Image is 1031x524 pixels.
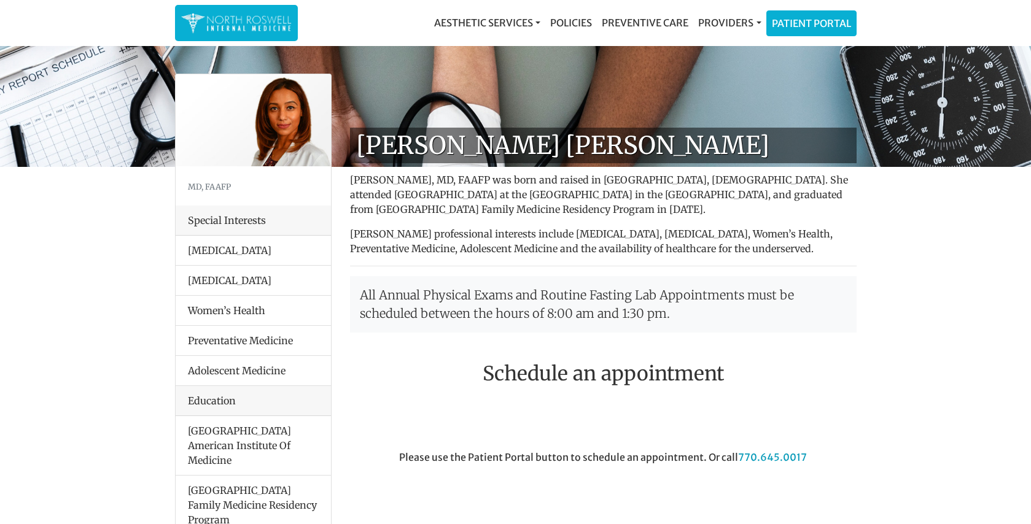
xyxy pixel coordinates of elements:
[176,416,331,476] li: [GEOGRAPHIC_DATA] American Institute Of Medicine
[176,325,331,356] li: Preventative Medicine
[350,276,857,333] p: All Annual Physical Exams and Routine Fasting Lab Appointments must be scheduled between the hour...
[350,128,857,163] h1: [PERSON_NAME] [PERSON_NAME]
[176,236,331,266] li: [MEDICAL_DATA]
[341,450,866,518] div: Please use the Patient Portal button to schedule an appointment. Or call
[176,295,331,326] li: Women’s Health
[176,74,331,166] img: Dr. Farah Mubarak Ali MD, FAAFP
[350,172,857,217] p: [PERSON_NAME], MD, FAAFP was born and raised in [GEOGRAPHIC_DATA], [DEMOGRAPHIC_DATA]. She attend...
[350,362,857,385] h2: Schedule an appointment
[767,11,856,36] a: Patient Portal
[350,226,857,256] p: [PERSON_NAME] professional interests include [MEDICAL_DATA], [MEDICAL_DATA], Women’s Health, Prev...
[597,10,693,35] a: Preventive Care
[176,355,331,386] li: Adolescent Medicine
[429,10,545,35] a: Aesthetic Services
[176,206,331,236] div: Special Interests
[693,10,766,35] a: Providers
[176,265,331,296] li: [MEDICAL_DATA]
[181,11,292,35] img: North Roswell Internal Medicine
[176,386,331,416] div: Education
[738,451,807,463] a: 770.645.0017
[188,182,231,191] small: MD, FAAFP
[545,10,597,35] a: Policies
